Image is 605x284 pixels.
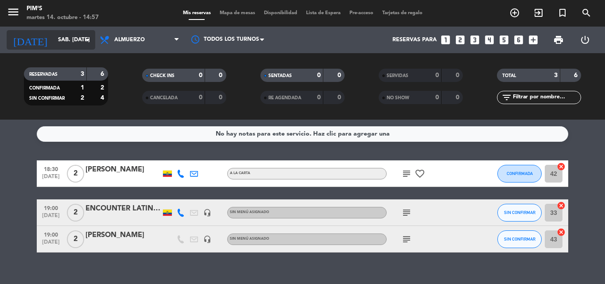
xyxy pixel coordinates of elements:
[216,129,390,139] div: No hay notas para este servicio. Haz clic para agregar una
[302,11,345,16] span: Lista de Espera
[85,230,161,241] div: [PERSON_NAME]
[29,86,60,90] span: CONFIRMADA
[230,210,269,214] span: Sin menú asignado
[401,168,412,179] i: subject
[557,228,566,237] i: cancel
[199,94,202,101] strong: 0
[29,96,65,101] span: SIN CONFIRMAR
[454,34,466,46] i: looks_two
[219,72,224,78] strong: 0
[101,85,106,91] strong: 2
[85,164,161,175] div: [PERSON_NAME]
[572,27,598,53] div: LOG OUT
[81,71,84,77] strong: 3
[203,235,211,243] i: headset_mic
[387,96,409,100] span: NO SHOW
[345,11,378,16] span: Pre-acceso
[387,74,408,78] span: SERVIDAS
[469,34,481,46] i: looks_3
[81,85,84,91] strong: 1
[435,94,439,101] strong: 0
[40,202,62,213] span: 19:00
[268,96,301,100] span: RE AGENDADA
[440,34,451,46] i: looks_one
[504,210,535,215] span: SIN CONFIRMAR
[337,94,343,101] strong: 0
[260,11,302,16] span: Disponibilidad
[392,37,437,43] span: Reservas para
[401,207,412,218] i: subject
[435,72,439,78] strong: 0
[497,165,542,183] button: CONFIRMADA
[498,34,510,46] i: looks_5
[553,35,564,45] span: print
[67,230,84,248] span: 2
[580,35,590,45] i: power_settings_new
[557,162,566,171] i: cancel
[178,11,215,16] span: Mis reservas
[7,5,20,22] button: menu
[81,95,84,101] strong: 2
[219,94,224,101] strong: 0
[456,94,461,101] strong: 0
[230,237,269,241] span: Sin menú asignado
[504,237,535,241] span: SIN CONFIRMAR
[509,8,520,18] i: add_circle_outline
[215,11,260,16] span: Mapa de mesas
[82,35,93,45] i: arrow_drop_down
[581,8,592,18] i: search
[40,163,62,174] span: 18:30
[268,74,292,78] span: SENTADAS
[150,96,178,100] span: CANCELADA
[317,94,321,101] strong: 0
[67,204,84,222] span: 2
[507,171,533,176] span: CONFIRMADA
[199,72,202,78] strong: 0
[40,239,62,249] span: [DATE]
[484,34,495,46] i: looks_4
[401,234,412,245] i: subject
[101,71,106,77] strong: 6
[337,72,343,78] strong: 0
[27,13,99,22] div: martes 14. octubre - 14:57
[29,72,58,77] span: RESERVADAS
[101,95,106,101] strong: 4
[40,213,62,223] span: [DATE]
[317,72,321,78] strong: 0
[150,74,175,78] span: CHECK INS
[512,93,581,102] input: Filtrar por nombre...
[527,34,539,46] i: add_box
[557,8,568,18] i: turned_in_not
[497,230,542,248] button: SIN CONFIRMAR
[230,171,250,175] span: A la Carta
[502,74,516,78] span: TOTAL
[415,168,425,179] i: favorite_border
[378,11,427,16] span: Tarjetas de regalo
[456,72,461,78] strong: 0
[554,72,558,78] strong: 3
[40,174,62,184] span: [DATE]
[497,204,542,222] button: SIN CONFIRMAR
[574,72,579,78] strong: 6
[27,4,99,13] div: Pim's
[203,209,211,217] i: headset_mic
[85,203,161,214] div: ENCOUNTER LATIN /[PERSON_NAME]
[557,201,566,210] i: cancel
[7,30,54,50] i: [DATE]
[40,229,62,239] span: 19:00
[513,34,524,46] i: looks_6
[7,5,20,19] i: menu
[501,92,512,103] i: filter_list
[67,165,84,183] span: 2
[533,8,544,18] i: exit_to_app
[114,37,145,43] span: Almuerzo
